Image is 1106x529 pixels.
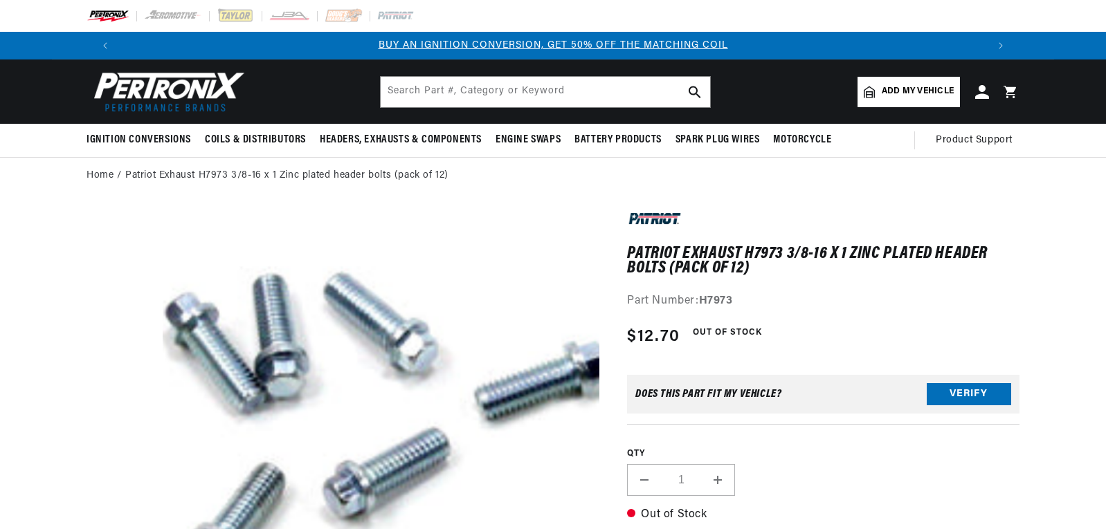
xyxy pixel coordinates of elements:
[119,38,987,53] div: 1 of 3
[669,124,767,156] summary: Spark Plug Wires
[987,32,1015,59] button: Translation missing: en.sections.announcements.next_announcement
[87,124,198,156] summary: Ignition Conversions
[568,124,669,156] summary: Battery Products
[699,295,733,306] strong: H7973
[627,324,680,349] span: $12.70
[627,506,1019,524] p: Out of Stock
[489,124,568,156] summary: Engine Swaps
[680,77,710,107] button: search button
[858,77,960,107] a: Add my vehicle
[205,133,306,147] span: Coils & Distributors
[627,247,1019,275] h1: Patriot Exhaust H7973 3/8-16 x 1 Zinc plated header bolts (pack of 12)
[927,383,1011,405] button: Verify
[87,168,114,183] a: Home
[627,448,1019,460] label: QTY
[381,77,710,107] input: Search Part #, Category or Keyword
[627,293,1019,310] div: Part Number:
[773,133,831,147] span: Motorcycle
[320,133,482,147] span: Headers, Exhausts & Components
[574,133,662,147] span: Battery Products
[52,32,1054,59] slideshow-component: Translation missing: en.sections.announcements.announcement_bar
[87,133,191,147] span: Ignition Conversions
[91,32,119,59] button: Translation missing: en.sections.announcements.previous_announcement
[496,133,561,147] span: Engine Swaps
[882,85,954,98] span: Add my vehicle
[125,168,448,183] a: Patriot Exhaust H7973 3/8-16 x 1 Zinc plated header bolts (pack of 12)
[676,133,760,147] span: Spark Plug Wires
[936,133,1013,148] span: Product Support
[87,168,1019,183] nav: breadcrumbs
[766,124,838,156] summary: Motorcycle
[119,38,987,53] div: Announcement
[198,124,313,156] summary: Coils & Distributors
[87,68,246,115] img: Pertronix
[379,40,728,50] a: BUY AN IGNITION CONVERSION, GET 50% OFF THE MATCHING COIL
[685,324,770,342] span: Out of Stock
[313,124,489,156] summary: Headers, Exhausts & Components
[635,389,781,400] div: Does This part fit My vehicle?
[936,124,1019,157] summary: Product Support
